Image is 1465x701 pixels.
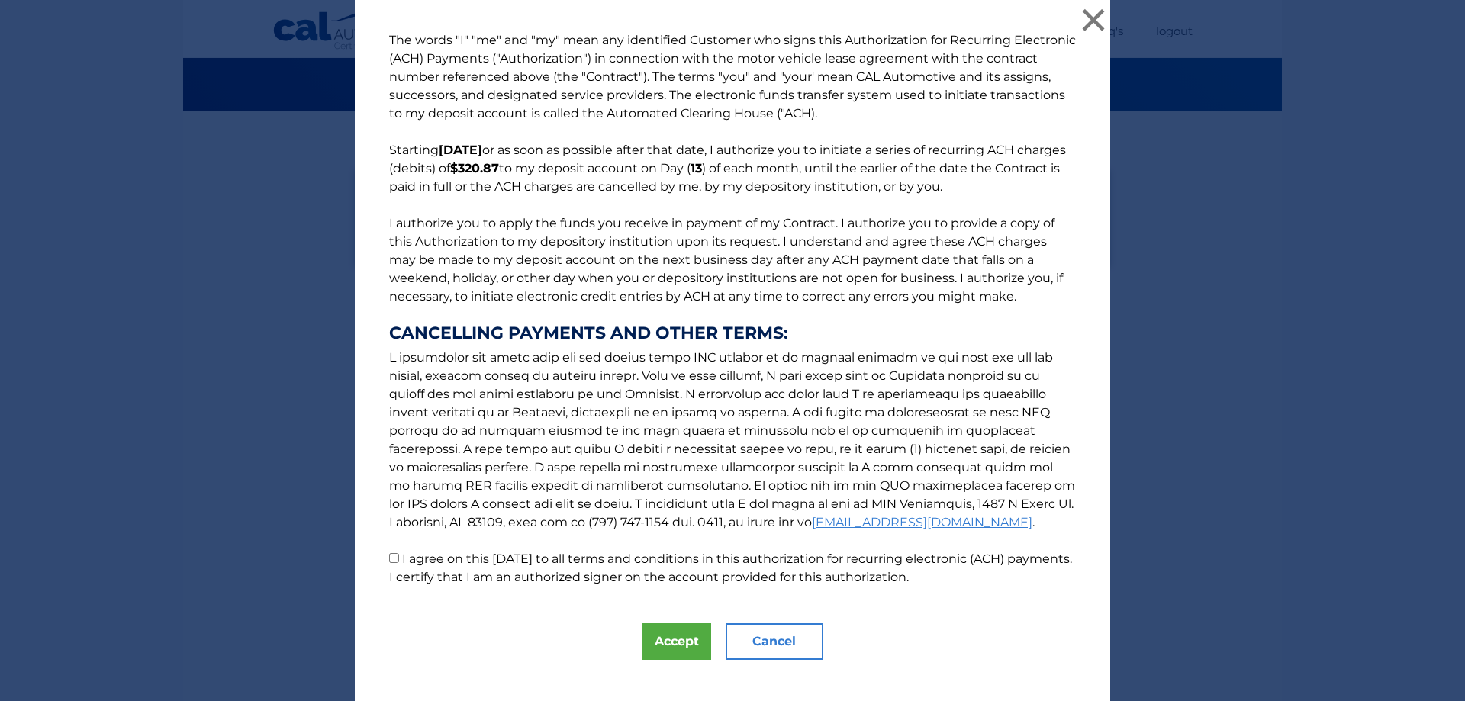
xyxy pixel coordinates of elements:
button: Cancel [726,623,823,660]
button: Accept [642,623,711,660]
b: [DATE] [439,143,482,157]
p: The words "I" "me" and "my" mean any identified Customer who signs this Authorization for Recurri... [374,31,1091,587]
label: I agree on this [DATE] to all terms and conditions in this authorization for recurring electronic... [389,551,1072,584]
b: $320.87 [450,161,499,175]
a: [EMAIL_ADDRESS][DOMAIN_NAME] [812,515,1032,529]
button: × [1078,5,1109,35]
strong: CANCELLING PAYMENTS AND OTHER TERMS: [389,324,1076,342]
b: 13 [691,161,702,175]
